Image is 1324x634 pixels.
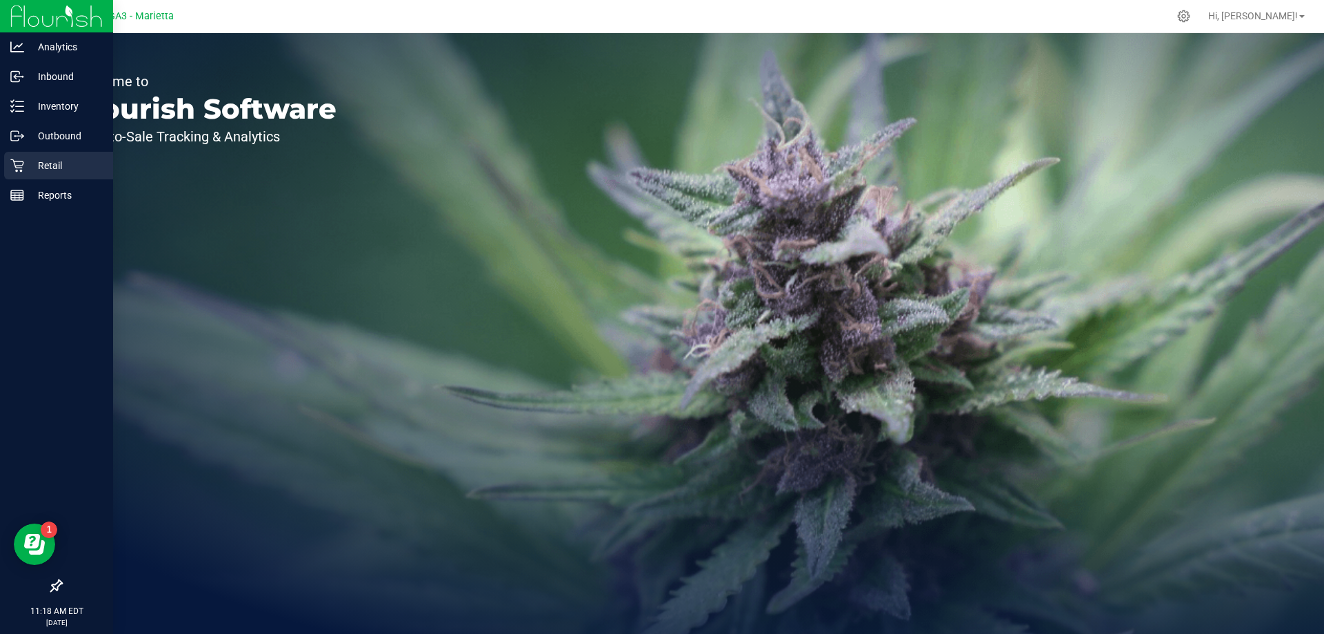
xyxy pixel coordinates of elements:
[1175,10,1192,23] div: Manage settings
[10,40,24,54] inline-svg: Analytics
[6,617,107,628] p: [DATE]
[24,68,107,85] p: Inbound
[108,10,174,22] span: GA3 - Marietta
[24,98,107,115] p: Inventory
[10,99,24,113] inline-svg: Inventory
[24,157,107,174] p: Retail
[10,70,24,83] inline-svg: Inbound
[74,75,337,88] p: Welcome to
[24,128,107,144] p: Outbound
[14,524,55,565] iframe: Resource center
[24,39,107,55] p: Analytics
[10,188,24,202] inline-svg: Reports
[74,95,337,123] p: Flourish Software
[10,159,24,172] inline-svg: Retail
[6,605,107,617] p: 11:18 AM EDT
[24,187,107,204] p: Reports
[74,130,337,143] p: Seed-to-Sale Tracking & Analytics
[41,522,57,538] iframe: Resource center unread badge
[10,129,24,143] inline-svg: Outbound
[1208,10,1298,21] span: Hi, [PERSON_NAME]!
